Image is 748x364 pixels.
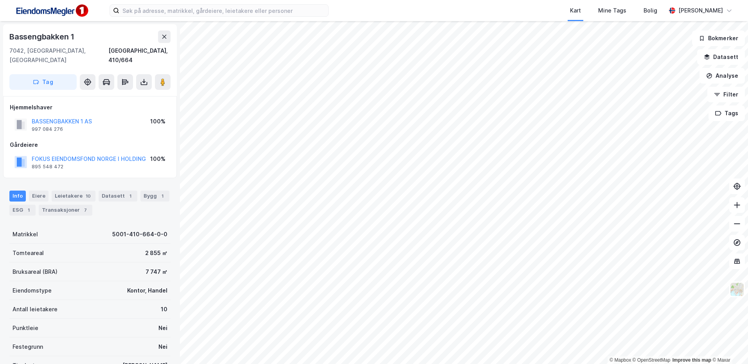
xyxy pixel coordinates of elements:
div: Mine Tags [598,6,626,15]
div: 100% [150,154,165,164]
div: 10 [84,192,92,200]
div: Tomteareal [13,248,44,258]
a: OpenStreetMap [633,357,671,363]
div: 1 [126,192,134,200]
div: 1 [158,192,166,200]
div: Festegrunn [13,342,43,352]
div: Gårdeiere [10,140,170,150]
div: 7 [81,206,89,214]
button: Analyse [699,68,745,84]
div: Datasett [99,191,137,202]
img: Z [730,282,744,297]
div: 5001-410-664-0-0 [112,230,167,239]
button: Filter [707,87,745,102]
div: Info [9,191,26,202]
div: Bassengbakken 1 [9,30,76,43]
input: Søk på adresse, matrikkel, gårdeiere, leietakere eller personer [119,5,328,16]
iframe: Chat Widget [709,327,748,364]
div: Kontor, Handel [127,286,167,295]
div: 7 747 ㎡ [146,267,167,277]
div: 997 084 276 [32,126,63,132]
div: Eiendomstype [13,286,52,295]
button: Datasett [697,49,745,65]
div: Bolig [644,6,657,15]
div: Leietakere [52,191,95,202]
div: Punktleie [13,323,38,333]
button: Tag [9,74,77,90]
div: Kart [570,6,581,15]
div: 2 855 ㎡ [145,248,167,258]
div: Antall leietakere [13,305,58,314]
div: 1 [25,206,32,214]
div: Kontrollprogram for chat [709,327,748,364]
img: F4PB6Px+NJ5v8B7XTbfpPpyloAAAAASUVORK5CYII= [13,2,91,20]
div: ESG [9,205,36,216]
div: Bygg [140,191,169,202]
div: Hjemmelshaver [10,103,170,112]
a: Mapbox [610,357,631,363]
div: Bruksareal (BRA) [13,267,58,277]
div: Nei [158,323,167,333]
div: 7042, [GEOGRAPHIC_DATA], [GEOGRAPHIC_DATA] [9,46,108,65]
div: [PERSON_NAME] [678,6,723,15]
div: Matrikkel [13,230,38,239]
div: 895 548 472 [32,164,63,170]
div: Nei [158,342,167,352]
button: Tags [708,105,745,121]
div: [GEOGRAPHIC_DATA], 410/664 [108,46,171,65]
div: Eiere [29,191,49,202]
a: Improve this map [672,357,711,363]
button: Bokmerker [692,30,745,46]
div: 10 [161,305,167,314]
div: Transaksjoner [39,205,92,216]
div: 100% [150,117,165,126]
